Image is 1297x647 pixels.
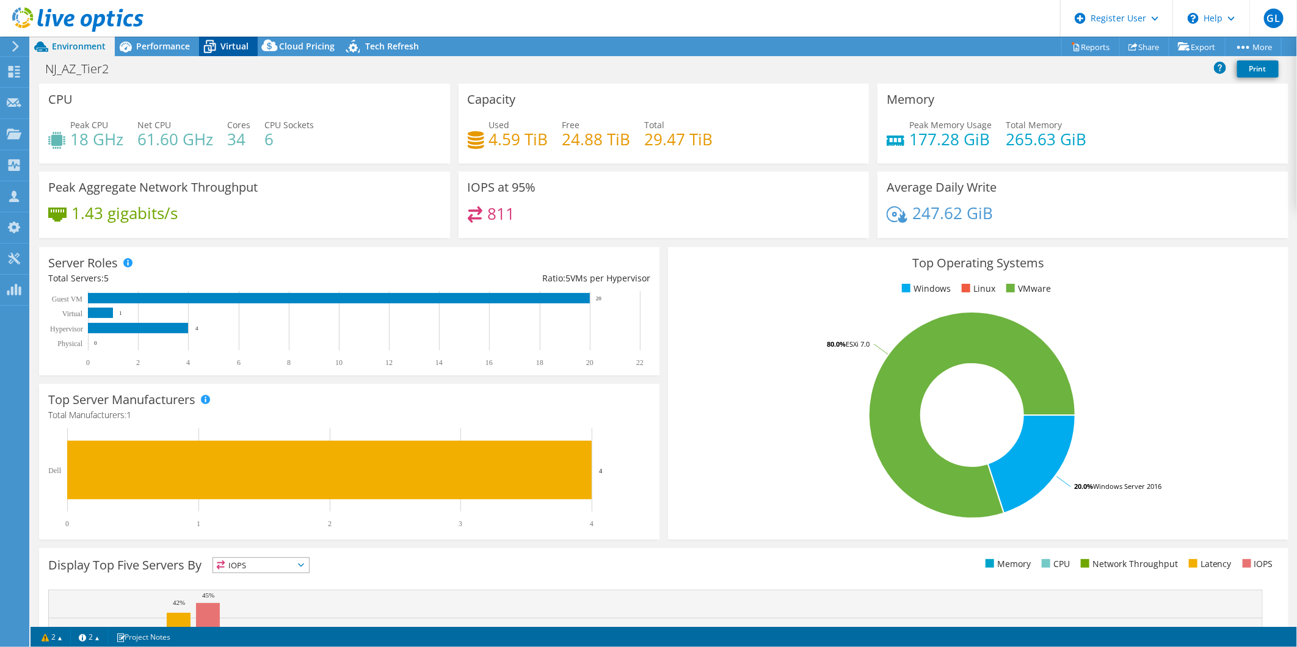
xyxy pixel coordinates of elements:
div: Ratio: VMs per Hypervisor [349,272,650,285]
text: 14 [435,358,443,367]
h4: 177.28 GiB [909,132,992,146]
a: 2 [70,629,108,645]
text: 3 [459,519,462,528]
li: IOPS [1240,557,1273,571]
span: Total [645,119,665,131]
h4: 29.47 TiB [645,132,713,146]
span: Total Memory [1006,119,1062,131]
a: Share [1119,37,1169,56]
h4: 811 [487,207,515,220]
a: Project Notes [107,629,179,645]
text: 8 [287,358,291,367]
h1: NJ_AZ_Tier2 [40,62,128,76]
span: 5 [565,272,570,284]
span: GL [1264,9,1284,28]
span: Environment [52,40,106,52]
text: 12 [385,358,393,367]
h4: 18 GHz [70,132,123,146]
span: Used [489,119,510,131]
text: 6 [237,358,241,367]
text: Virtual [62,309,83,318]
a: Print [1237,60,1279,78]
li: Memory [983,557,1031,571]
text: 42% [173,599,185,606]
text: 4 [186,358,190,367]
h4: 24.88 TiB [562,132,631,146]
text: 16 [485,358,493,367]
a: Reports [1061,37,1120,56]
h3: Top Operating Systems [677,256,1279,270]
a: More [1225,37,1282,56]
text: Physical [57,339,82,348]
text: 4 [599,467,603,474]
text: 10 [335,358,343,367]
span: IOPS [213,558,309,573]
h4: 4.59 TiB [489,132,548,146]
text: 4 [195,325,198,331]
text: Hypervisor [50,325,83,333]
text: 1 [197,519,200,528]
span: 1 [126,409,131,421]
span: Free [562,119,580,131]
h4: 247.62 GiB [912,206,993,220]
span: 5 [104,272,109,284]
h4: 1.43 gigabits/s [71,206,178,220]
text: 2 [136,358,140,367]
li: VMware [1003,282,1051,295]
text: 1 [119,310,122,316]
h3: Top Server Manufacturers [48,393,195,407]
a: 2 [33,629,71,645]
span: Net CPU [137,119,171,131]
h3: Capacity [468,93,516,106]
tspan: ESXi 7.0 [846,339,870,349]
h4: 265.63 GiB [1006,132,1086,146]
span: Virtual [220,40,249,52]
text: 2 [328,519,332,528]
svg: \n [1188,13,1199,24]
span: Tech Refresh [365,40,419,52]
li: Windows [899,282,951,295]
text: 18 [536,358,543,367]
h3: IOPS at 95% [468,181,536,194]
li: Network Throughput [1078,557,1178,571]
li: Linux [959,282,995,295]
text: Dell [48,466,61,475]
text: 20 [596,295,602,302]
div: Total Servers: [48,272,349,285]
span: Cores [227,119,250,131]
h3: Average Daily Write [887,181,997,194]
text: 0 [65,519,69,528]
span: Cloud Pricing [279,40,335,52]
span: Peak Memory Usage [909,119,992,131]
text: 45% [202,591,214,599]
text: Guest VM [52,295,82,303]
a: Export [1169,37,1226,56]
tspan: 80.0% [827,339,846,349]
text: 4 [590,519,594,528]
h3: Server Roles [48,256,118,270]
h3: Memory [887,93,934,106]
h4: 61.60 GHz [137,132,213,146]
li: CPU [1039,557,1070,571]
text: 22 [636,358,644,367]
text: 0 [86,358,90,367]
li: Latency [1186,557,1232,571]
text: 20 [586,358,594,367]
tspan: 20.0% [1074,482,1093,491]
h3: Peak Aggregate Network Throughput [48,181,258,194]
tspan: Windows Server 2016 [1093,482,1161,491]
h4: Total Manufacturers: [48,408,650,422]
span: Performance [136,40,190,52]
h3: CPU [48,93,73,106]
span: CPU Sockets [264,119,314,131]
span: Peak CPU [70,119,108,131]
h4: 34 [227,132,250,146]
text: 0 [94,340,97,346]
h4: 6 [264,132,314,146]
